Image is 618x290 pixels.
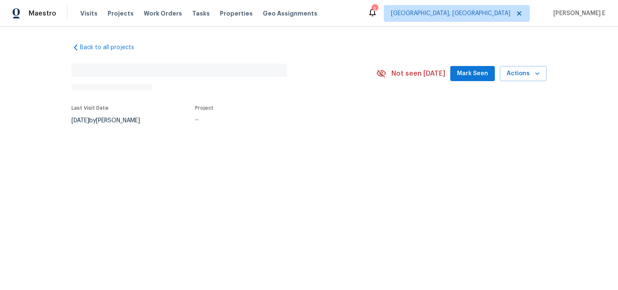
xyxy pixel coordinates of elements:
[391,69,445,78] span: Not seen [DATE]
[391,9,510,18] span: [GEOGRAPHIC_DATA], [GEOGRAPHIC_DATA]
[29,9,56,18] span: Maestro
[195,105,214,111] span: Project
[220,9,253,18] span: Properties
[80,9,98,18] span: Visits
[108,9,134,18] span: Projects
[195,116,357,121] div: ...
[71,43,152,52] a: Back to all projects
[192,11,210,16] span: Tasks
[507,69,540,79] span: Actions
[71,105,108,111] span: Last Visit Date
[550,9,605,18] span: [PERSON_NAME] E
[500,66,547,82] button: Actions
[263,9,317,18] span: Geo Assignments
[450,66,495,82] button: Mark Seen
[144,9,182,18] span: Work Orders
[372,5,378,13] div: 2
[71,116,150,126] div: by [PERSON_NAME]
[71,118,89,124] span: [DATE]
[457,69,488,79] span: Mark Seen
